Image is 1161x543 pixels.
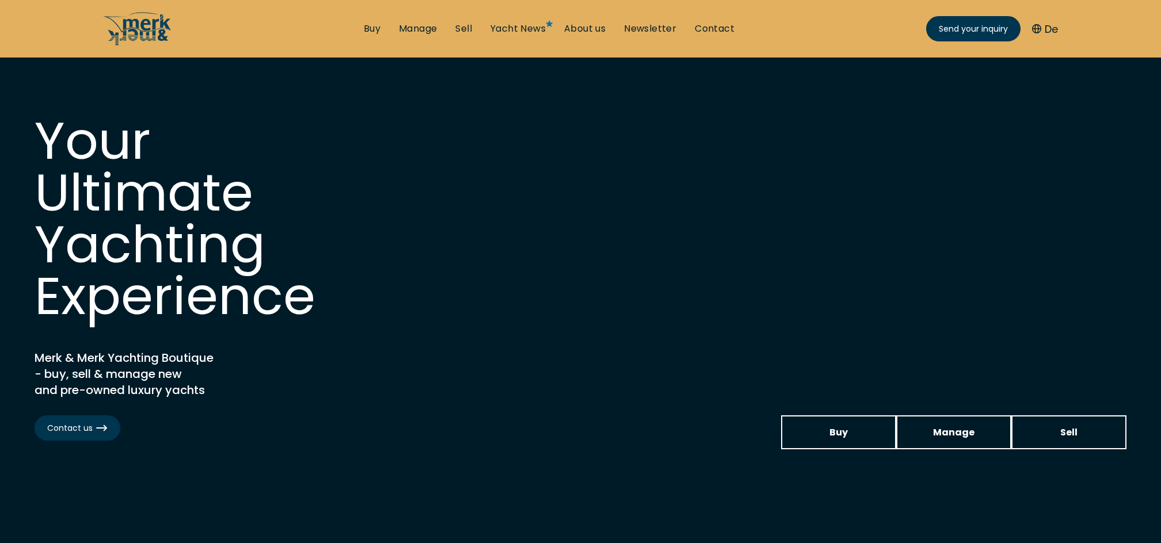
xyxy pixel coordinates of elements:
h2: Merk & Merk Yachting Boutique - buy, sell & manage new and pre-owned luxury yachts [35,350,322,398]
a: Yacht News [490,22,546,35]
a: Buy [364,22,380,35]
a: Newsletter [624,22,676,35]
span: Sell [1060,425,1078,439]
a: Sell [1011,415,1126,449]
h1: Your Ultimate Yachting Experience [35,115,380,322]
a: Contact us [35,415,120,441]
span: Contact us [47,422,108,434]
a: About us [564,22,606,35]
span: Manage [933,425,975,439]
span: Send your inquiry [939,23,1008,35]
a: Manage [896,415,1011,449]
a: Send your inquiry [926,16,1021,41]
a: Buy [781,415,896,449]
a: Contact [695,22,734,35]
a: Manage [399,22,437,35]
span: Buy [829,425,848,439]
button: De [1032,21,1058,37]
a: Sell [455,22,472,35]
